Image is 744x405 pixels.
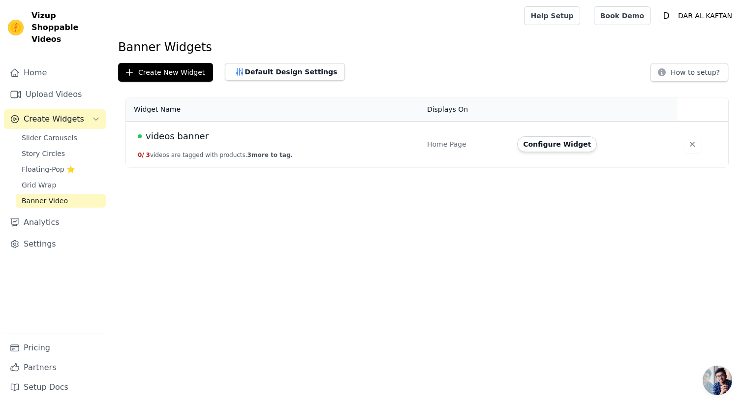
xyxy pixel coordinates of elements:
[4,213,106,232] a: Analytics
[22,164,75,174] span: Floating-Pop ⭐
[138,151,293,159] button: 0/ 3videos are tagged with products.3more to tag.
[146,152,150,158] span: 3
[16,162,106,176] a: Floating-Pop ⭐
[4,234,106,254] a: Settings
[16,194,106,208] a: Banner Video
[4,63,106,83] a: Home
[594,6,651,25] a: Book Demo
[22,196,68,206] span: Banner Video
[16,178,106,192] a: Grid Wrap
[126,97,421,122] th: Widget Name
[118,63,213,82] button: Create New Widget
[118,39,736,55] h1: Banner Widgets
[146,129,209,143] span: videos banner
[658,7,736,25] button: D DAR AL KAFTAN
[4,358,106,377] a: Partners
[421,97,511,122] th: Displays On
[4,85,106,104] a: Upload Videos
[4,338,106,358] a: Pricing
[703,366,732,395] div: Ouvrir le chat
[22,149,65,158] span: Story Circles
[16,131,106,145] a: Slider Carousels
[683,135,701,153] button: Delete widget
[22,180,56,190] span: Grid Wrap
[4,377,106,397] a: Setup Docs
[651,63,728,82] button: How to setup?
[138,134,142,138] span: Live Published
[674,7,736,25] p: DAR AL KAFTAN
[651,70,728,79] a: How to setup?
[22,133,77,143] span: Slider Carousels
[225,63,345,81] button: Default Design Settings
[4,109,106,129] button: Create Widgets
[16,147,106,160] a: Story Circles
[31,10,102,45] span: Vizup Shoppable Videos
[427,139,505,149] div: Home Page
[8,20,24,35] img: Vizup
[24,113,84,125] span: Create Widgets
[524,6,580,25] a: Help Setup
[517,136,597,152] button: Configure Widget
[138,152,144,158] span: 0 /
[248,152,293,158] span: 3 more to tag.
[663,11,669,21] text: D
